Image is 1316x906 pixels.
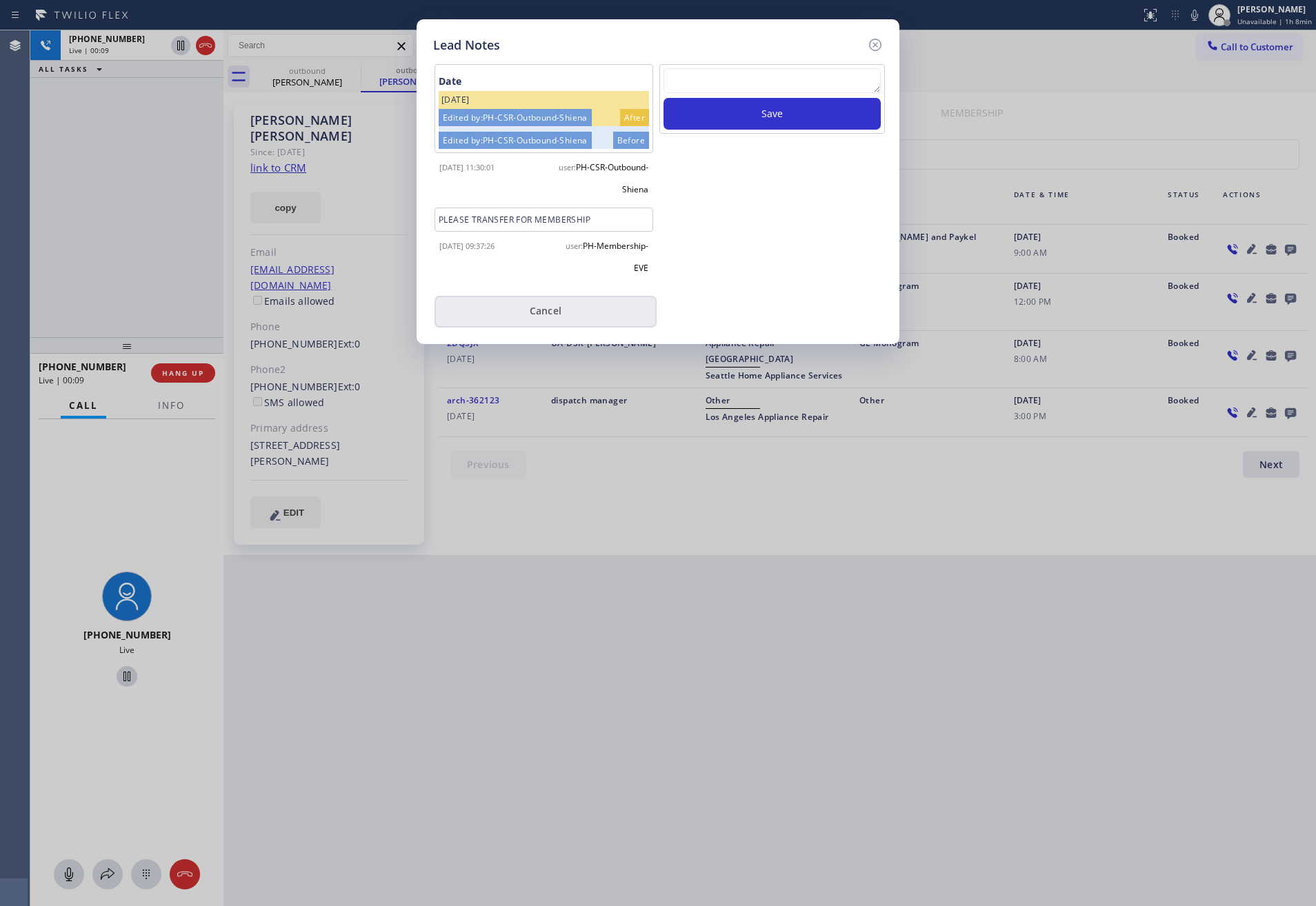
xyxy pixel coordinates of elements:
[439,91,649,109] div: [DATE]
[439,241,495,251] span: [DATE] 09:37:26
[439,109,592,126] div: Edited by: PH-CSR-Outbound-Shiena
[664,98,881,130] button: Save
[559,162,576,172] span: user:
[439,162,495,172] span: [DATE] 11:30:01
[439,132,592,149] div: Edited by: PH-CSR-Outbound-Shiena
[433,36,500,54] h5: Lead Notes
[435,296,657,328] button: Cancel
[439,72,649,91] div: Date
[435,208,653,232] div: PLEASE TRANSFER FOR MEMBERSHIP
[583,240,648,274] span: PH-Membership-EVE
[613,132,649,149] div: Before
[576,161,648,195] span: PH-CSR-Outbound-Shiena
[566,241,583,251] span: user:
[620,109,649,126] div: After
